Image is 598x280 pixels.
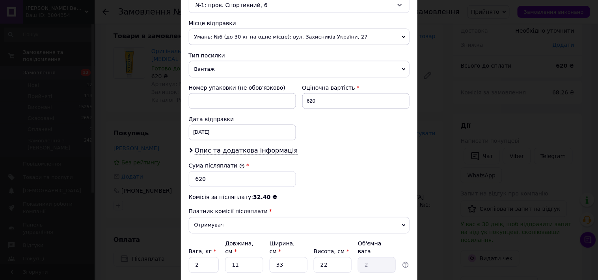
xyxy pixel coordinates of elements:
label: Висота, см [314,249,349,255]
span: Тип посилки [189,52,225,59]
span: Платник комісії післяплати [189,208,268,215]
label: Ширина, см [270,241,295,255]
div: Номер упаковки (не обов'язково) [189,84,296,92]
span: 32.40 ₴ [253,194,277,201]
span: Опис та додаткова інформація [195,147,298,155]
label: Довжина, см [225,241,253,255]
span: Місце відправки [189,20,237,26]
div: Оціночна вартість [302,84,410,92]
span: Вантаж [189,61,410,77]
label: Вага, кг [189,249,216,255]
span: Отримувач [189,217,410,234]
span: Умань: №6 (до 30 кг на одне місце): вул. Захисників України, 27 [189,29,410,45]
div: Комісія за післяплату: [189,193,410,201]
label: Сума післяплати [189,163,245,169]
div: Дата відправки [189,115,296,123]
div: Об'ємна вага [358,240,396,256]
